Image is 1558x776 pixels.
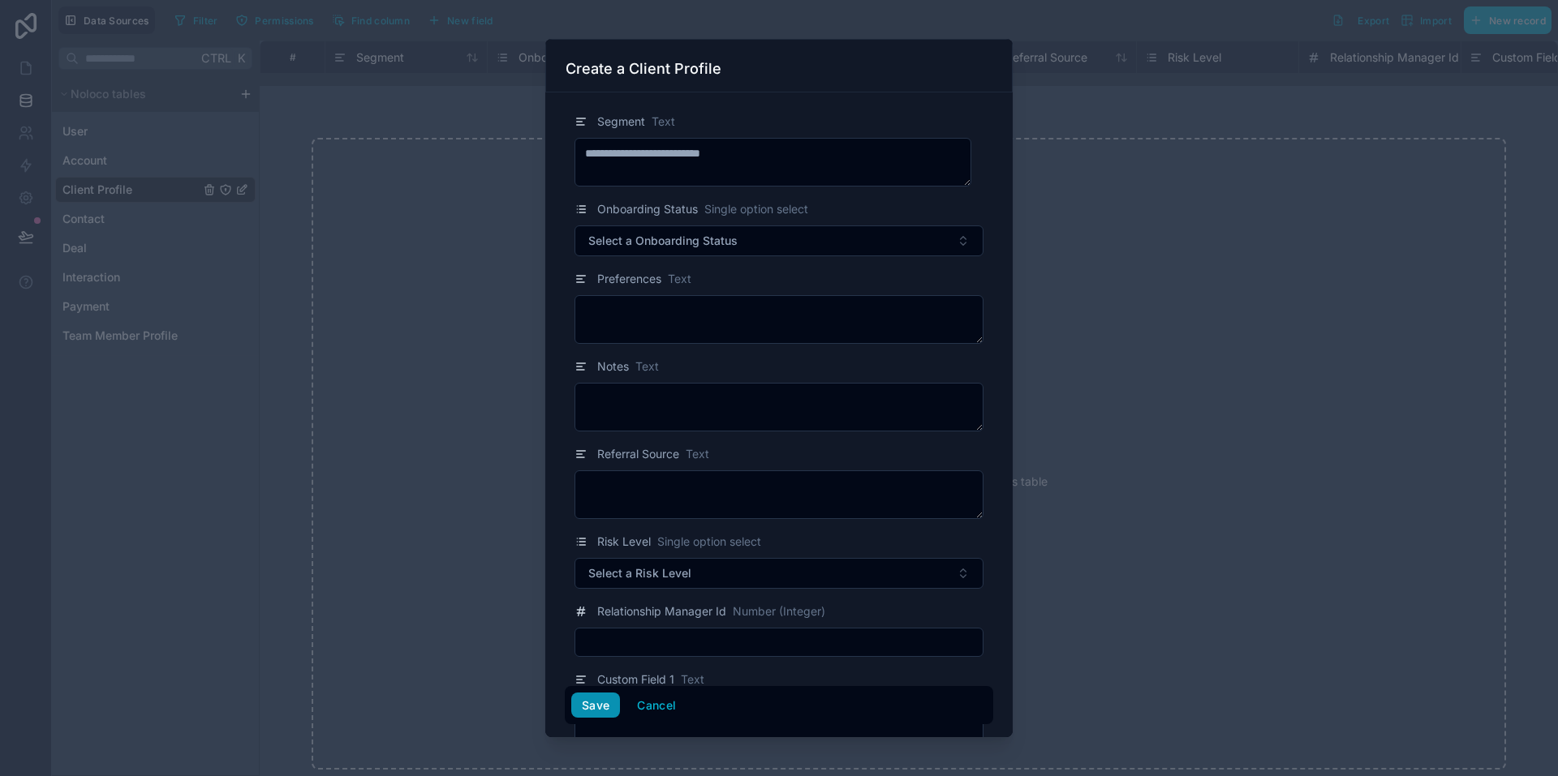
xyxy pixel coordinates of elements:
[681,671,704,688] span: Text
[597,446,679,462] span: Referral Source
[588,233,738,249] span: Select a Onboarding Status
[597,114,645,130] span: Segment
[575,225,983,256] button: Select Button
[733,603,825,620] span: Number (Integer)
[597,603,726,620] span: Relationship Manager Id
[668,271,691,287] span: Text
[652,114,675,130] span: Text
[635,358,659,375] span: Text
[597,271,661,287] span: Preferences
[575,558,983,589] button: Select Button
[566,59,721,79] h3: Create a Client Profile
[597,201,698,217] span: Onboarding Status
[686,446,709,462] span: Text
[597,534,651,550] span: Risk Level
[657,534,761,550] span: Single option select
[588,565,691,581] span: Select a Risk Level
[597,358,629,375] span: Notes
[626,692,686,718] button: Cancel
[597,671,674,688] span: Custom Field 1
[704,201,808,217] span: Single option select
[571,692,620,718] button: Save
